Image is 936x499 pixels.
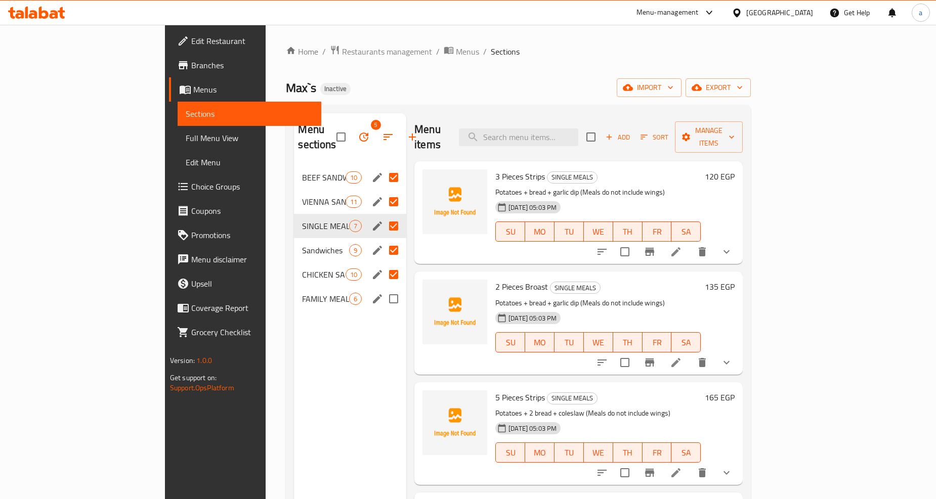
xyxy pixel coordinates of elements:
[588,445,609,460] span: WE
[495,221,525,242] button: SU
[614,241,635,262] span: Select to update
[590,350,614,375] button: sort-choices
[588,335,609,350] span: WE
[456,46,479,58] span: Menus
[294,190,406,214] div: VIENNA SANDWICHES11edit
[525,332,555,352] button: MO
[495,332,525,352] button: SU
[555,221,584,242] button: TU
[559,335,580,350] span: TU
[495,297,701,309] p: Potatoes + bread + garlic dip (Meals do not include wings)
[671,332,701,352] button: SA
[191,35,313,47] span: Edit Restaurant
[169,271,321,296] a: Upsell
[346,197,361,207] span: 11
[555,442,584,463] button: TU
[302,196,345,208] span: VIENNA SANDWICHES
[370,243,385,258] button: edit
[169,174,321,199] a: Choice Groups
[643,332,672,352] button: FR
[495,279,548,294] span: 2 Pieces Broast
[169,53,321,77] a: Branches
[170,381,234,394] a: Support.OpsPlatform
[720,246,733,258] svg: Show Choices
[346,268,362,281] div: items
[346,173,361,183] span: 10
[525,442,555,463] button: MO
[647,445,668,460] span: FR
[584,442,613,463] button: WE
[617,335,639,350] span: TH
[459,128,578,146] input: search
[196,354,212,367] span: 1.0.0
[604,131,631,143] span: Add
[690,350,714,375] button: delete
[294,262,406,287] div: CHICKEN SANDWICHES10edit
[169,247,321,271] a: Menu disclaimer
[686,78,751,97] button: export
[349,244,362,256] div: items
[705,169,735,184] h6: 120 EGP
[191,229,313,241] span: Promotions
[590,461,614,485] button: sort-choices
[352,125,376,149] span: Bulk update
[169,296,321,320] a: Coverage Report
[371,120,381,130] span: 5
[191,180,313,193] span: Choice Groups
[675,121,743,153] button: Manage items
[330,45,432,58] a: Restaurants management
[671,221,701,242] button: SA
[302,244,349,256] div: Sandwiches
[191,278,313,290] span: Upsell
[294,214,406,238] div: SINGLE MEALS7edit
[690,461,714,485] button: delete
[550,282,600,294] span: SINGLE MEALS
[705,280,735,294] h6: 135 EGP
[529,224,550,239] span: MO
[186,156,313,168] span: Edit Menu
[647,335,668,350] span: FR
[169,29,321,53] a: Edit Restaurant
[919,7,922,18] span: a
[720,356,733,369] svg: Show Choices
[483,46,487,58] li: /
[617,445,639,460] span: TH
[613,221,643,242] button: TH
[643,442,672,463] button: FR
[294,238,406,262] div: Sandwiches9edit
[350,246,361,255] span: 9
[746,7,813,18] div: [GEOGRAPHIC_DATA]
[636,7,699,19] div: Menu-management
[647,224,668,239] span: FR
[555,332,584,352] button: TU
[670,356,682,369] a: Edit menu item
[637,350,662,375] button: Branch-specific-item
[414,122,447,152] h2: Menu items
[350,294,361,304] span: 6
[370,218,385,234] button: edit
[302,293,349,305] span: FAMILY MEALS
[186,132,313,144] span: Full Menu View
[169,223,321,247] a: Promotions
[584,332,613,352] button: WE
[625,81,673,94] span: import
[547,392,598,404] div: SINGLE MEALS
[617,224,639,239] span: TH
[720,467,733,479] svg: Show Choices
[670,467,682,479] a: Edit menu item
[550,282,601,294] div: SINGLE MEALS
[349,220,362,232] div: items
[170,371,217,384] span: Get support on:
[547,171,598,184] div: SINGLE MEALS
[169,199,321,223] a: Coupons
[302,268,345,281] div: CHICKEN SANDWICHES
[178,126,321,150] a: Full Menu View
[504,424,561,433] span: [DATE] 05:03 PM
[529,335,550,350] span: MO
[302,171,345,184] span: BEEF SANDWICHES
[495,169,545,184] span: 3 Pieces Strips
[504,203,561,212] span: [DATE] 05:03 PM
[643,221,672,242] button: FR
[349,293,362,305] div: items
